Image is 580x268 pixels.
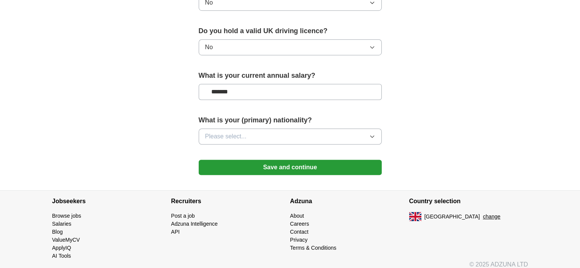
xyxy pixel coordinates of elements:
button: Please select... [199,128,382,144]
h4: Country selection [409,191,528,212]
a: Adzuna Intelligence [171,221,218,227]
button: change [483,213,500,221]
span: [GEOGRAPHIC_DATA] [424,213,480,221]
a: AI Tools [52,253,71,259]
a: Salaries [52,221,72,227]
label: Do you hold a valid UK driving licence? [199,26,382,36]
a: About [290,213,304,219]
a: ValueMyCV [52,237,80,243]
a: Browse jobs [52,213,81,219]
span: Please select... [205,132,247,141]
a: Careers [290,221,309,227]
a: Privacy [290,237,308,243]
a: Contact [290,229,308,235]
button: No [199,39,382,55]
a: API [171,229,180,235]
img: UK flag [409,212,421,221]
a: ApplyIQ [52,245,71,251]
a: Terms & Conditions [290,245,336,251]
button: Save and continue [199,160,382,175]
a: Post a job [171,213,195,219]
a: Blog [52,229,63,235]
label: What is your (primary) nationality? [199,115,382,125]
span: No [205,43,213,52]
label: What is your current annual salary? [199,71,382,81]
